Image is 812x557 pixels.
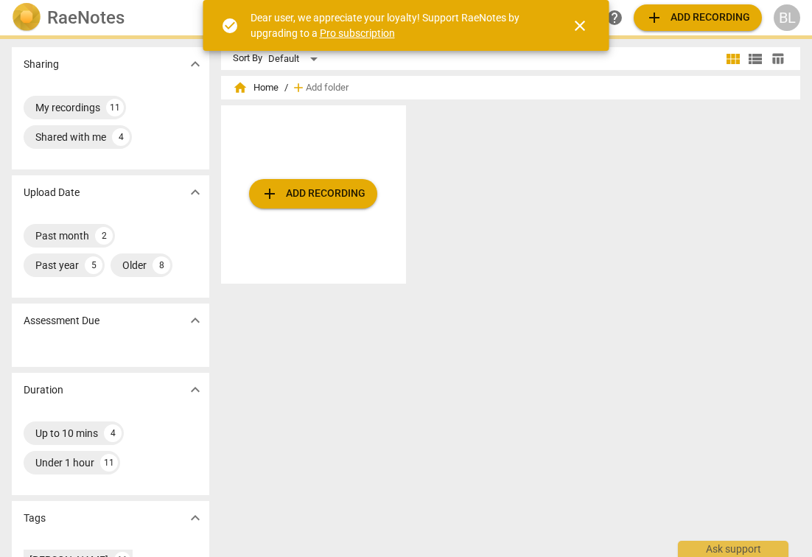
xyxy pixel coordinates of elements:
button: Show more [184,309,206,332]
div: Past month [35,228,89,243]
div: Default [268,47,323,71]
button: Tile view [722,48,744,70]
div: 8 [153,256,170,274]
p: Duration [24,382,63,398]
button: Table view [766,48,788,70]
div: 11 [106,99,124,116]
span: / [284,83,288,94]
div: Past year [35,258,79,273]
span: table_chart [771,52,785,66]
div: 11 [100,454,118,472]
button: Upload [634,4,762,31]
button: Close [562,8,598,43]
span: add [645,9,663,27]
span: Home [233,80,279,95]
div: Shared with me [35,130,106,144]
span: Add folder [306,83,349,94]
img: Logo [12,3,41,32]
button: Upload [249,179,377,209]
span: close [571,17,589,35]
div: Ask support [678,541,788,557]
span: Add recording [261,185,365,203]
div: Under 1 hour [35,455,94,470]
button: Show more [184,53,206,75]
button: BL [774,4,800,31]
button: Show more [184,181,206,203]
span: view_module [724,50,742,68]
span: Add recording [645,9,750,27]
a: Help [601,4,628,31]
span: add [261,185,279,203]
span: expand_more [186,381,204,399]
h2: RaeNotes [47,7,125,28]
div: 2 [95,227,113,245]
div: 4 [112,128,130,146]
span: home [233,80,248,95]
div: 4 [104,424,122,442]
a: Pro subscription [320,27,395,39]
span: add [291,80,306,95]
p: Tags [24,511,46,526]
a: LogoRaeNotes [12,3,206,32]
div: My recordings [35,100,100,115]
div: Sort By [233,53,262,64]
div: Up to 10 mins [35,426,98,441]
span: expand_more [186,183,204,201]
p: Sharing [24,57,59,72]
div: Older [122,258,147,273]
span: expand_more [186,509,204,527]
div: 5 [85,256,102,274]
p: Upload Date [24,185,80,200]
span: expand_more [186,312,204,329]
button: Show more [184,379,206,401]
span: check_circle [221,17,239,35]
span: view_list [746,50,764,68]
button: Show more [184,507,206,529]
span: help [606,9,623,27]
span: expand_more [186,55,204,73]
p: Assessment Due [24,313,99,329]
button: List view [744,48,766,70]
div: Dear user, we appreciate your loyalty! Support RaeNotes by upgrading to a [251,10,545,41]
